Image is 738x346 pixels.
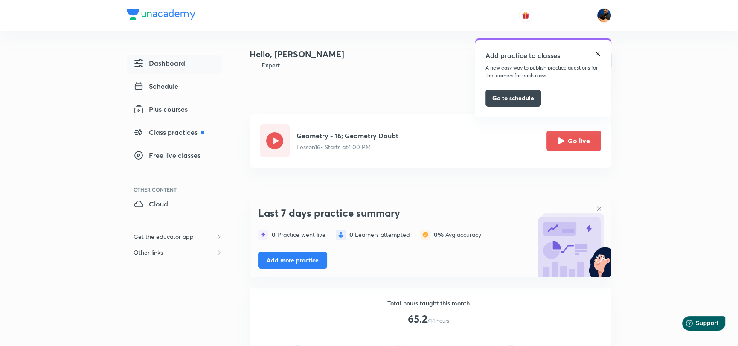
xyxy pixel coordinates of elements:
span: Schedule [134,81,178,91]
span: 0 [349,230,355,238]
p: /44 hours [427,317,449,325]
a: Dashboard [127,55,222,74]
h6: Other links [127,244,170,260]
img: statistics [336,230,346,240]
span: Plus courses [134,104,188,114]
img: Badge [250,61,258,70]
span: Dashboard [134,58,185,68]
p: Lesson 16 • Starts at 4:00 PM [296,142,398,151]
button: Go live [546,131,601,151]
a: Plus courses [127,101,222,120]
div: Other Content [134,187,222,192]
h3: Last 7 days practice summary [258,207,530,219]
img: bg [535,201,611,277]
span: Cloud [134,199,168,209]
img: statistics [258,230,268,240]
img: Company Logo [127,9,195,20]
img: statistics [420,230,430,240]
h6: Total hours taught this month [387,299,470,308]
a: Class practices [127,124,222,143]
div: Practice went live [272,231,325,238]
span: Free live classes [134,150,200,160]
button: Go to schedule [485,90,541,107]
h4: Hello, [PERSON_NAME] [250,48,344,61]
div: Avg accuracy [434,231,481,238]
p: A new easy way to publish practice questions for the learners for each class. [485,64,601,79]
img: close [594,50,601,57]
a: Company Logo [127,9,195,22]
iframe: Help widget launcher [662,313,729,337]
h3: 65.2 [408,313,427,325]
img: avatar [522,12,529,19]
span: 0% [434,230,445,238]
span: 0 [272,230,277,238]
a: Free live classes [127,147,222,166]
a: Cloud [127,195,222,215]
h6: Get the educator app [127,229,200,244]
button: Add more practice [258,252,327,269]
a: Schedule [127,78,222,97]
h5: Add practice to classes [485,50,560,61]
h5: Geometry - 16; Geometry Doubt [296,131,398,141]
img: Saral Nashier [597,8,611,23]
span: Class practices [134,127,204,137]
h6: Expert [261,61,280,70]
button: avatar [519,9,532,22]
div: Learners attempted [349,231,410,238]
